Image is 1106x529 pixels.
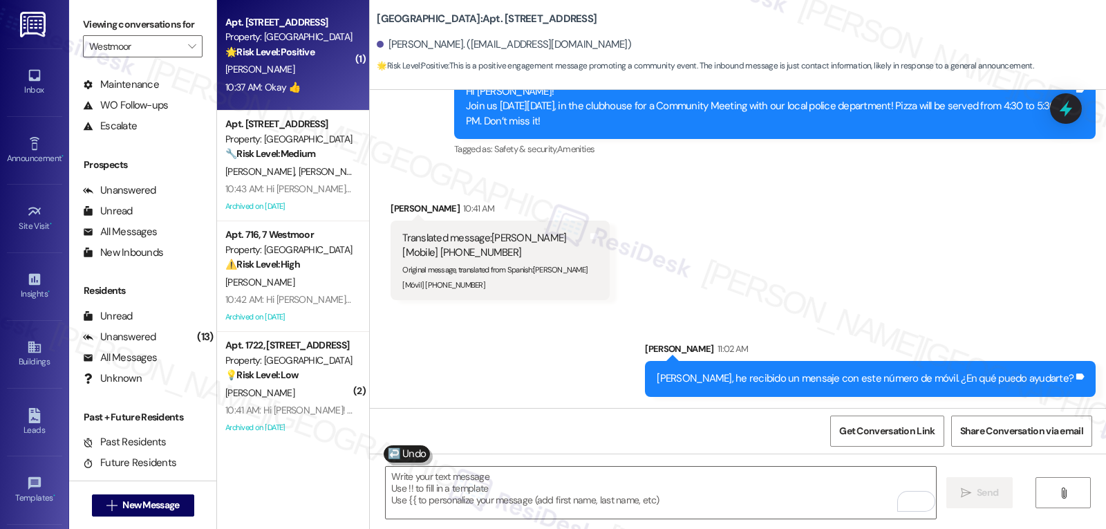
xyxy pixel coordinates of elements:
div: Residents [69,284,216,298]
strong: 💡 Risk Level: Low [225,369,299,381]
span: [PERSON_NAME] [225,165,299,178]
span: [PERSON_NAME] [299,165,368,178]
span: : This is a positive engagement message promoting a community event. The inbound message is just ... [377,59,1033,73]
div: (13) [194,326,216,348]
button: New Message [92,494,194,517]
strong: 🔧 Risk Level: Medium [225,147,315,160]
textarea: To enrich screen reader interactions, please activate Accessibility in Grammarly extension settings [386,467,936,519]
span: Amenities [557,143,594,155]
span: • [62,151,64,161]
div: Hi [PERSON_NAME]! Join us [DATE][DATE], in the clubhouse for a Community Meeting with our local p... [466,84,1074,129]
div: 10:43 AM: Hi [PERSON_NAME] and [PERSON_NAME]! Join us [DATE][DATE], in the clubhouse for a Commun... [225,183,1051,195]
button: Get Conversation Link [830,416,944,447]
a: Buildings [7,335,62,373]
div: Tagged as: [454,139,1096,159]
div: Translated message: [PERSON_NAME] [Mobile] [PHONE_NUMBER] [402,231,588,261]
span: • [48,287,50,297]
a: Templates • [7,472,62,509]
div: Apt. [STREET_ADDRESS] [225,15,353,30]
div: WO Follow-ups [83,98,168,113]
div: Maintenance [83,77,159,92]
div: 10:41 AM: Hi [PERSON_NAME]! Join us [DATE][DATE], in the clubhouse for a Community Meeting with o... [225,404,959,416]
div: 10:42 AM: Hi [PERSON_NAME]! Join us [DATE][DATE], in the clubhouse for a Community Meeting with o... [225,293,962,306]
div: Future Residents [83,456,176,470]
span: New Message [122,498,179,512]
div: New Inbounds [83,245,163,260]
div: Past + Future Residents [69,410,216,425]
div: 10:41 AM [460,201,495,216]
div: Escalate [83,119,137,133]
div: Unread [83,309,133,324]
div: Apt. 1722, [STREET_ADDRESS] [225,338,353,353]
img: ResiDesk Logo [20,12,48,37]
strong: 🌟 Risk Level: Positive [225,46,315,58]
div: Unread [83,204,133,219]
span: [PERSON_NAME] [225,276,294,288]
span: Safety & security , [494,143,557,155]
a: Leads [7,404,62,441]
span: Send [977,485,998,500]
div: Property: [GEOGRAPHIC_DATA] [225,243,353,257]
strong: ⚠️ Risk Level: High [225,258,300,270]
div: Prospects [69,158,216,172]
button: Share Conversation via email [951,416,1092,447]
div: Property: [GEOGRAPHIC_DATA] [225,132,353,147]
strong: 🌟 Risk Level: Positive [377,60,448,71]
div: Property: [GEOGRAPHIC_DATA] [225,353,353,368]
b: [GEOGRAPHIC_DATA]: Apt. [STREET_ADDRESS] [377,12,597,26]
div: [PERSON_NAME] [645,342,1096,361]
div: [PERSON_NAME]. ([EMAIL_ADDRESS][DOMAIN_NAME]) [377,37,631,52]
div: Unknown [83,371,142,386]
i:  [188,41,196,52]
div: [PERSON_NAME], he recibido un mensaje con este número de móvil. ¿En qué puedo ayudarte? [657,371,1074,386]
span: Share Conversation via email [960,424,1083,438]
span: • [53,491,55,501]
div: [PERSON_NAME] [391,201,610,221]
label: Viewing conversations for [83,14,203,35]
div: Apt. 716, 7 Westmoor [225,228,353,242]
div: 10:37 AM: Okay 👍 [225,81,300,93]
div: Archived on [DATE] [224,308,355,326]
span: • [50,219,52,229]
div: Property: [GEOGRAPHIC_DATA] [225,30,353,44]
span: Get Conversation Link [839,424,935,438]
div: All Messages [83,351,157,365]
i:  [1058,488,1069,499]
input: All communities [89,35,180,57]
div: Unanswered [83,183,156,198]
a: Site Visit • [7,200,62,237]
div: All Messages [83,225,157,239]
div: 11:02 AM [714,342,749,356]
a: Insights • [7,268,62,305]
i:  [106,500,117,511]
div: Archived on [DATE] [224,419,355,436]
div: Past Residents [83,435,167,449]
div: Apt. [STREET_ADDRESS] [225,117,353,131]
sub: Original message, translated from Spanish : [PERSON_NAME] [Móvil] [PHONE_NUMBER] [402,265,588,289]
i:  [961,488,971,499]
div: Archived on [DATE] [224,198,355,215]
div: Unanswered [83,330,156,344]
span: [PERSON_NAME] [225,63,294,75]
button: Send [946,477,1013,508]
span: [PERSON_NAME] [225,387,294,399]
a: Inbox [7,64,62,101]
